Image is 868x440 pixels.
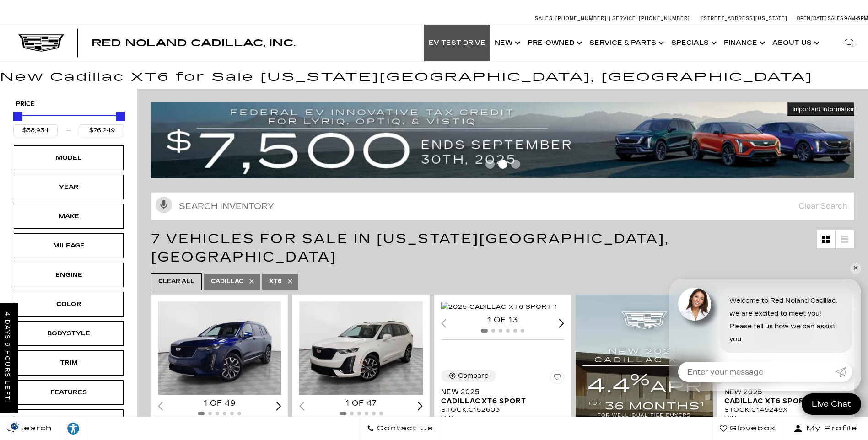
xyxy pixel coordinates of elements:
[151,231,669,265] span: 7 Vehicles for Sale in [US_STATE][GEOGRAPHIC_DATA], [GEOGRAPHIC_DATA]
[5,421,26,431] section: Click to Open Cookie Consent Modal
[374,422,433,435] span: Contact Us
[92,38,296,48] a: Red Noland Cadillac, Inc.
[158,301,282,395] div: 1 / 2
[14,175,124,199] div: YearYear
[158,276,194,287] span: Clear All
[797,16,827,21] span: Open [DATE]
[836,362,852,382] a: Submit
[783,417,868,440] button: Open user profile menu
[14,422,52,435] span: Search
[116,112,125,121] div: Maximum Price
[424,25,490,61] a: EV Test Drive
[269,276,282,287] span: XT6
[817,230,835,248] a: Grid View
[18,34,64,52] img: Cadillac Dark Logo with Cadillac White Text
[441,387,564,406] a: New 2025Cadillac XT6 Sport
[535,16,609,21] a: Sales: [PHONE_NUMBER]
[46,328,92,338] div: Bodystyle
[46,358,92,368] div: Trim
[441,406,564,414] div: Stock : C152603
[441,370,496,382] button: Compare Vehicle
[46,182,92,192] div: Year
[158,398,281,408] div: 1 of 49
[46,387,92,397] div: Features
[831,25,868,61] div: Search
[585,25,667,61] a: Service & Parts
[59,422,87,435] div: Explore your accessibility options
[490,25,523,61] a: New
[14,204,124,229] div: MakeMake
[46,211,92,221] div: Make
[156,197,172,213] svg: Click to toggle on voice search
[678,288,711,321] img: Agent profile photo
[14,380,124,405] div: FeaturesFeatures
[13,108,124,136] div: Price
[485,160,495,169] span: Go to slide 1
[807,399,856,409] span: Live Chat
[417,402,423,410] div: Next slide
[523,25,585,61] a: Pre-Owned
[299,301,424,395] div: 1 / 2
[151,192,854,220] input: Search Inventory
[724,387,841,397] span: New 2025
[441,301,566,312] div: 1 / 2
[14,409,124,434] div: FueltypeFueltype
[92,38,296,48] span: Red Noland Cadillac, Inc.
[720,288,852,353] div: Welcome to Red Noland Cadillac, we are excited to meet you! Please tell us how we can assist you.
[441,315,564,325] div: 1 of 13
[555,16,607,21] span: [PHONE_NUMBER]
[16,100,121,108] h5: Price
[793,106,856,113] span: Important Information
[13,112,22,121] div: Minimum Price
[559,319,565,327] div: Next slide
[535,16,554,21] span: Sales:
[458,372,489,380] div: Compare
[59,417,87,440] a: Explore your accessibility options
[667,25,719,61] a: Specials
[14,292,124,317] div: ColorColor
[151,102,861,178] a: vrp-tax-ending-august-version
[299,398,422,408] div: 1 of 47
[14,145,124,170] div: ModelModel
[550,370,564,387] button: Save Vehicle
[609,16,692,21] a: Service: [PHONE_NUMBER]
[276,402,281,410] div: Next slide
[701,16,787,21] a: [STREET_ADDRESS][US_STATE]
[14,263,124,287] div: EngineEngine
[612,16,637,21] span: Service:
[5,421,26,431] img: Opt-Out Icon
[768,25,822,61] a: About Us
[828,16,844,21] span: Sales:
[724,387,847,406] a: New 2025Cadillac XT6 Sport
[441,414,564,430] div: VIN: [US_VEHICLE_IDENTIFICATION_NUMBER]
[802,393,861,415] a: Live Chat
[14,321,124,346] div: BodystyleBodystyle
[46,241,92,251] div: Mileage
[724,397,841,406] span: Cadillac XT6 Sport
[498,160,507,169] span: Go to slide 2
[678,362,836,382] input: Enter your message
[211,276,243,287] span: Cadillac
[441,397,557,406] span: Cadillac XT6 Sport
[803,422,857,435] span: My Profile
[46,153,92,163] div: Model
[14,350,124,375] div: TrimTrim
[158,301,282,395] img: 2024 Cadillac XT6 Sport 1
[13,124,58,136] input: Minimum
[724,414,847,430] div: VIN: [US_VEHICLE_IDENTIFICATION_NUMBER]
[46,270,92,280] div: Engine
[844,16,868,21] span: 9 AM-6 PM
[46,299,92,309] div: Color
[639,16,690,21] span: [PHONE_NUMBER]
[511,160,520,169] span: Go to slide 3
[441,302,557,312] img: 2025 Cadillac XT6 Sport 1
[712,417,783,440] a: Glovebox
[787,102,861,116] button: Important Information
[727,422,776,435] span: Glovebox
[441,387,557,397] span: New 2025
[80,124,124,136] input: Maximum
[299,301,424,395] img: 2025 Cadillac XT6 Sport 1
[360,417,441,440] a: Contact Us
[719,25,768,61] a: Finance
